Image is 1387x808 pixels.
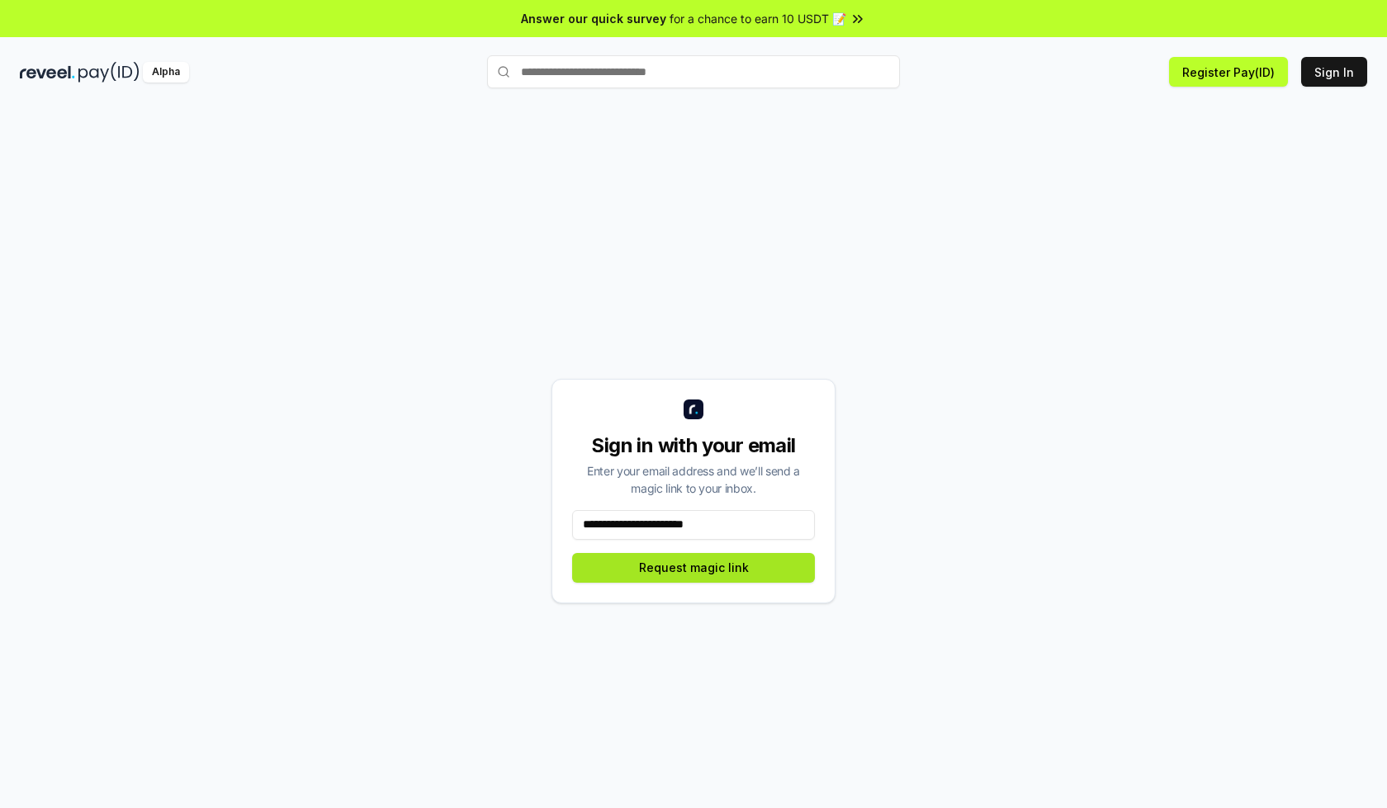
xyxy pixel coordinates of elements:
span: for a chance to earn 10 USDT 📝 [670,10,846,27]
span: Answer our quick survey [521,10,666,27]
button: Register Pay(ID) [1169,57,1288,87]
img: pay_id [78,62,140,83]
img: logo_small [684,399,703,419]
div: Sign in with your email [572,432,815,459]
div: Alpha [143,62,189,83]
button: Request magic link [572,553,815,583]
img: reveel_dark [20,62,75,83]
div: Enter your email address and we’ll send a magic link to your inbox. [572,462,815,497]
button: Sign In [1301,57,1367,87]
